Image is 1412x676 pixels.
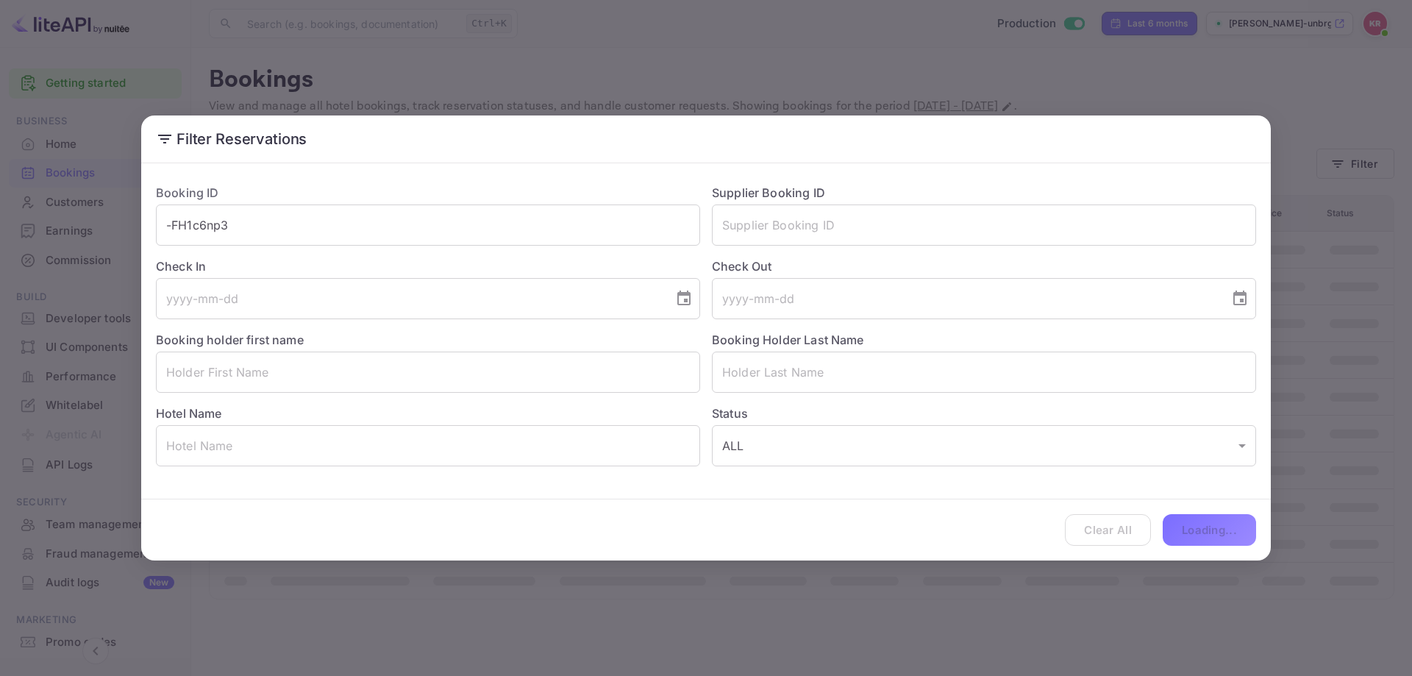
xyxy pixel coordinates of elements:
label: Booking ID [156,185,219,200]
label: Check Out [712,257,1256,275]
label: Supplier Booking ID [712,185,825,200]
button: Choose date [1225,284,1255,313]
input: Supplier Booking ID [712,204,1256,246]
label: Booking holder first name [156,332,304,347]
input: Hotel Name [156,425,700,466]
input: yyyy-mm-dd [712,278,1219,319]
input: Holder Last Name [712,352,1256,393]
input: Holder First Name [156,352,700,393]
label: Status [712,405,1256,422]
h2: Filter Reservations [141,115,1271,163]
button: Choose date [669,284,699,313]
label: Hotel Name [156,406,222,421]
input: Booking ID [156,204,700,246]
label: Check In [156,257,700,275]
input: yyyy-mm-dd [156,278,663,319]
label: Booking Holder Last Name [712,332,864,347]
div: ALL [712,425,1256,466]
